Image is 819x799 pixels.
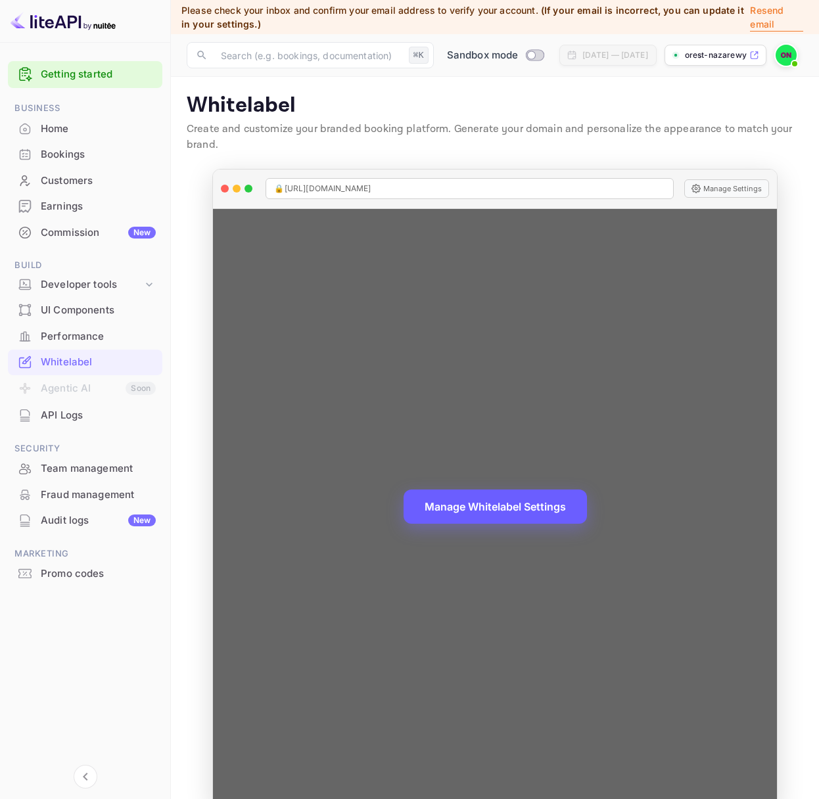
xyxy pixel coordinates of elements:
div: ⌘K [409,47,429,64]
div: Whitelabel [8,350,162,375]
div: CommissionNew [8,220,162,246]
button: Manage Settings [684,179,769,198]
p: Create and customize your branded booking platform. Generate your domain and personalize the appe... [187,122,803,153]
a: CommissionNew [8,220,162,244]
p: Resend email [750,3,803,32]
span: Security [8,442,162,456]
button: Collapse navigation [74,765,97,788]
div: Bookings [41,147,156,162]
a: Getting started [41,67,156,82]
span: Please check your inbox and confirm your email address to verify your account. [181,5,538,16]
div: Promo codes [8,561,162,587]
div: [DATE] — [DATE] [582,49,648,61]
a: Earnings [8,194,162,218]
a: Team management [8,456,162,480]
input: Search (e.g. bookings, documentation) [213,42,404,68]
div: Getting started [8,61,162,88]
div: Earnings [8,194,162,219]
img: Orest Nazarewycz [776,45,797,66]
div: Audit logs [41,513,156,528]
div: Customers [41,173,156,189]
span: Business [8,101,162,116]
div: Whitelabel [41,355,156,370]
div: Performance [41,329,156,344]
div: Home [41,122,156,137]
div: Fraud management [8,482,162,508]
div: Customers [8,168,162,194]
p: Whitelabel [187,93,803,119]
div: Team management [8,456,162,482]
div: Home [8,116,162,142]
a: Performance [8,324,162,348]
a: Audit logsNew [8,508,162,532]
div: Bookings [8,142,162,168]
div: Fraud management [41,488,156,503]
span: Build [8,258,162,273]
a: Bookings [8,142,162,166]
div: Switch to Production mode [442,48,549,63]
p: orest-nazarewycz-nfwlk... [685,49,747,61]
span: Sandbox mode [447,48,519,63]
div: New [128,227,156,239]
div: UI Components [41,303,156,318]
span: Marketing [8,547,162,561]
div: New [128,514,156,526]
div: UI Components [8,298,162,323]
div: API Logs [8,403,162,428]
div: Developer tools [8,273,162,296]
div: API Logs [41,408,156,423]
a: Home [8,116,162,141]
div: Promo codes [41,566,156,582]
a: API Logs [8,403,162,427]
img: LiteAPI logo [11,11,116,32]
div: Developer tools [41,277,143,292]
button: Manage Whitelabel Settings [404,490,587,524]
div: Performance [8,324,162,350]
div: Audit logsNew [8,508,162,534]
a: Promo codes [8,561,162,585]
a: UI Components [8,298,162,322]
a: Fraud management [8,482,162,507]
div: Team management [41,461,156,476]
a: Whitelabel [8,350,162,374]
span: 🔒 [URL][DOMAIN_NAME] [274,183,371,194]
div: Commission [41,225,156,240]
div: Earnings [41,199,156,214]
a: Customers [8,168,162,193]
